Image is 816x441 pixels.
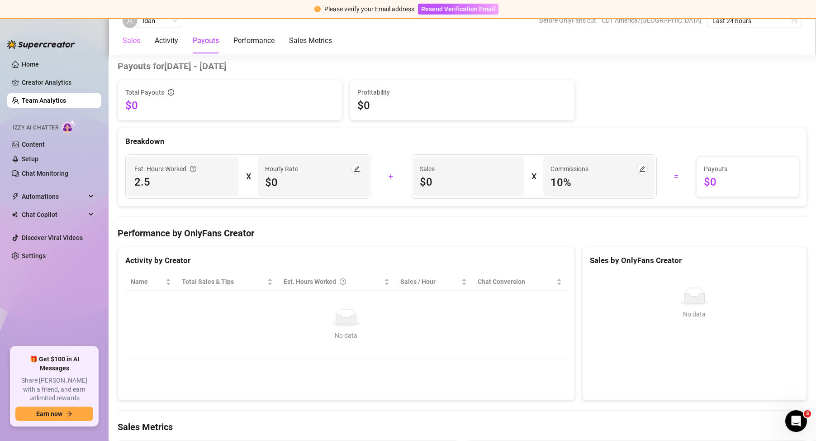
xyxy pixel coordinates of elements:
[340,277,346,287] span: question-circle
[22,97,66,104] a: Team Analytics
[62,120,76,133] img: AI Chatter
[155,35,178,46] div: Activity
[785,410,807,432] iframe: Intercom live chat
[265,164,298,174] article: Hourly Rate
[125,135,799,148] div: Breakdown
[13,124,58,132] span: Izzy AI Chatter
[590,254,799,267] div: Sales by OnlyFans Creator
[377,169,405,184] div: +
[7,40,75,49] img: logo-BBDzfeDw.svg
[134,175,232,189] span: 2.5
[704,164,792,174] span: Payouts
[246,169,251,184] div: X
[395,273,472,291] th: Sales / Hour
[134,164,196,174] div: Est. Hours Worked
[22,61,39,68] a: Home
[314,6,321,12] span: exclamation-circle
[400,277,460,287] span: Sales / Hour
[421,5,495,13] span: Resend Verification Email
[36,410,62,417] span: Earn now
[804,410,811,417] span: 3
[15,355,93,373] span: 🎁 Get $100 in AI Messages
[265,175,362,190] span: $0
[22,252,46,259] a: Settings
[125,87,164,97] span: Total Payouts
[478,277,555,287] span: Chat Conversion
[324,4,414,14] div: Please verify your Email address
[418,4,498,14] button: Resend Verification Email
[12,193,19,200] span: thunderbolt
[15,376,93,403] span: Share [PERSON_NAME] with a friend, and earn unlimited rewards
[22,141,45,148] a: Content
[125,98,335,113] span: $0
[22,170,68,177] a: Chat Monitoring
[712,14,797,28] span: Last 24 hours
[123,35,140,46] div: Sales
[15,407,93,421] button: Earn nowarrow-right
[127,18,133,24] span: user
[12,211,18,218] img: Chat Copilot
[792,18,797,24] span: calendar
[193,35,219,46] div: Payouts
[182,277,266,287] span: Total Sales & Tips
[22,75,94,90] a: Creator Analytics
[190,164,196,174] span: question-circle
[357,87,390,97] span: Profitability
[118,60,807,72] h4: Payouts for [DATE] - [DATE]
[289,35,332,46] div: Sales Metrics
[472,273,567,291] th: Chat Conversion
[142,14,177,28] span: Idan
[22,234,83,241] a: Discover Viral Videos
[531,169,536,184] div: X
[602,14,702,27] span: CDT America/[GEOGRAPHIC_DATA]
[420,175,517,189] span: $0
[125,254,567,267] div: Activity by Creator
[118,227,807,240] h4: Performance by OnlyFans Creator
[125,273,176,291] th: Name
[22,207,86,222] span: Chat Copilot
[639,166,645,172] span: edit
[22,155,38,163] a: Setup
[233,35,275,46] div: Performance
[284,277,382,287] div: Est. Hours Worked
[704,175,792,189] span: $0
[131,277,164,287] span: Name
[550,164,588,174] article: Commissions
[550,175,648,190] span: 10 %
[420,164,517,174] span: Sales
[357,98,370,113] span: $0
[176,273,278,291] th: Total Sales & Tips
[22,189,86,204] span: Automations
[118,421,173,433] h4: Sales Metrics
[134,331,558,340] div: No data
[168,89,174,96] span: info-circle
[593,309,796,319] div: No data
[354,166,360,172] span: edit
[539,14,596,27] span: Before OnlyFans cut
[66,411,72,417] span: arrow-right
[662,169,691,184] div: =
